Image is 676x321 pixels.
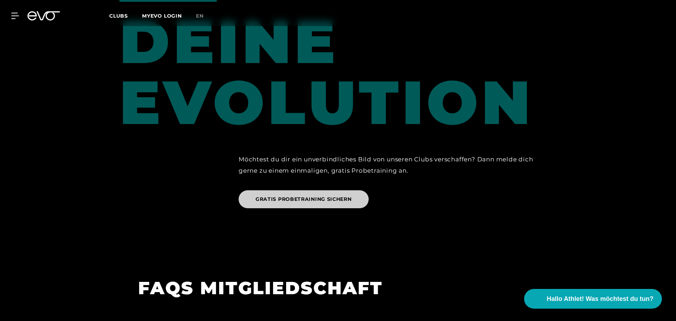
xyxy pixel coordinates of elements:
[138,277,529,300] h1: FAQS MITGLIEDSCHAFT
[196,12,212,20] a: en
[239,185,371,214] a: GRATIS PROBETRAINING SICHERN
[109,13,128,19] span: Clubs
[547,294,653,304] span: Hallo Athlet! Was möchtest du tun?
[256,196,352,203] span: GRATIS PROBETRAINING SICHERN
[524,289,662,309] button: Hallo Athlet! Was möchtest du tun?
[142,13,182,19] a: MYEVO LOGIN
[109,12,142,19] a: Clubs
[196,13,204,19] span: en
[239,154,547,177] div: Möchtest du dir ein unverbindliches Bild von unseren Clubs verschaffen? Dann melde dich gerne zu ...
